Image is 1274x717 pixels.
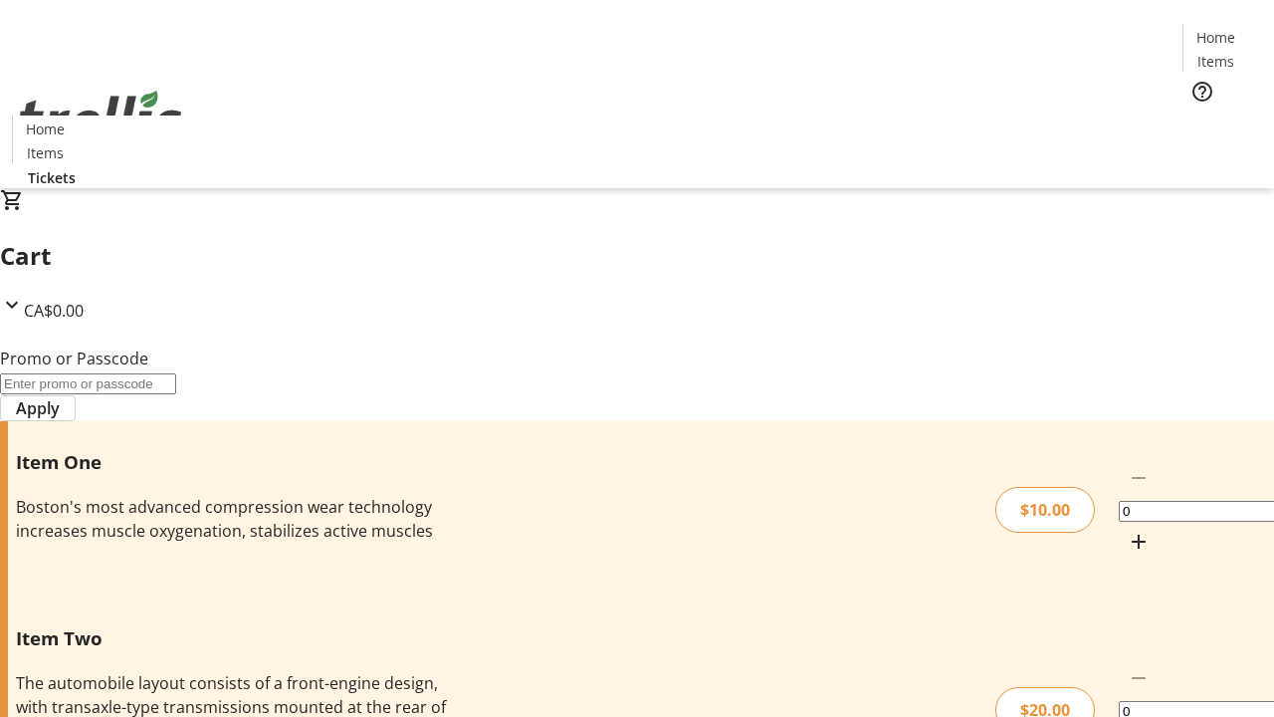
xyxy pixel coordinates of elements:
[13,119,77,139] a: Home
[1182,72,1222,112] button: Help
[1198,116,1246,136] span: Tickets
[26,119,65,139] span: Home
[1196,27,1235,48] span: Home
[13,142,77,163] a: Items
[12,167,92,188] a: Tickets
[1183,51,1247,72] a: Items
[1182,116,1262,136] a: Tickets
[1197,51,1234,72] span: Items
[27,142,64,163] span: Items
[16,396,60,420] span: Apply
[12,69,189,168] img: Orient E2E Organization Bm2olJiWBX's Logo
[1119,522,1159,562] button: Increment by one
[16,495,451,543] div: Boston's most advanced compression wear technology increases muscle oxygenation, stabilizes activ...
[24,300,84,322] span: CA$0.00
[995,487,1095,533] div: $10.00
[16,624,451,652] h3: Item Two
[1183,27,1247,48] a: Home
[28,167,76,188] span: Tickets
[16,448,451,476] h3: Item One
